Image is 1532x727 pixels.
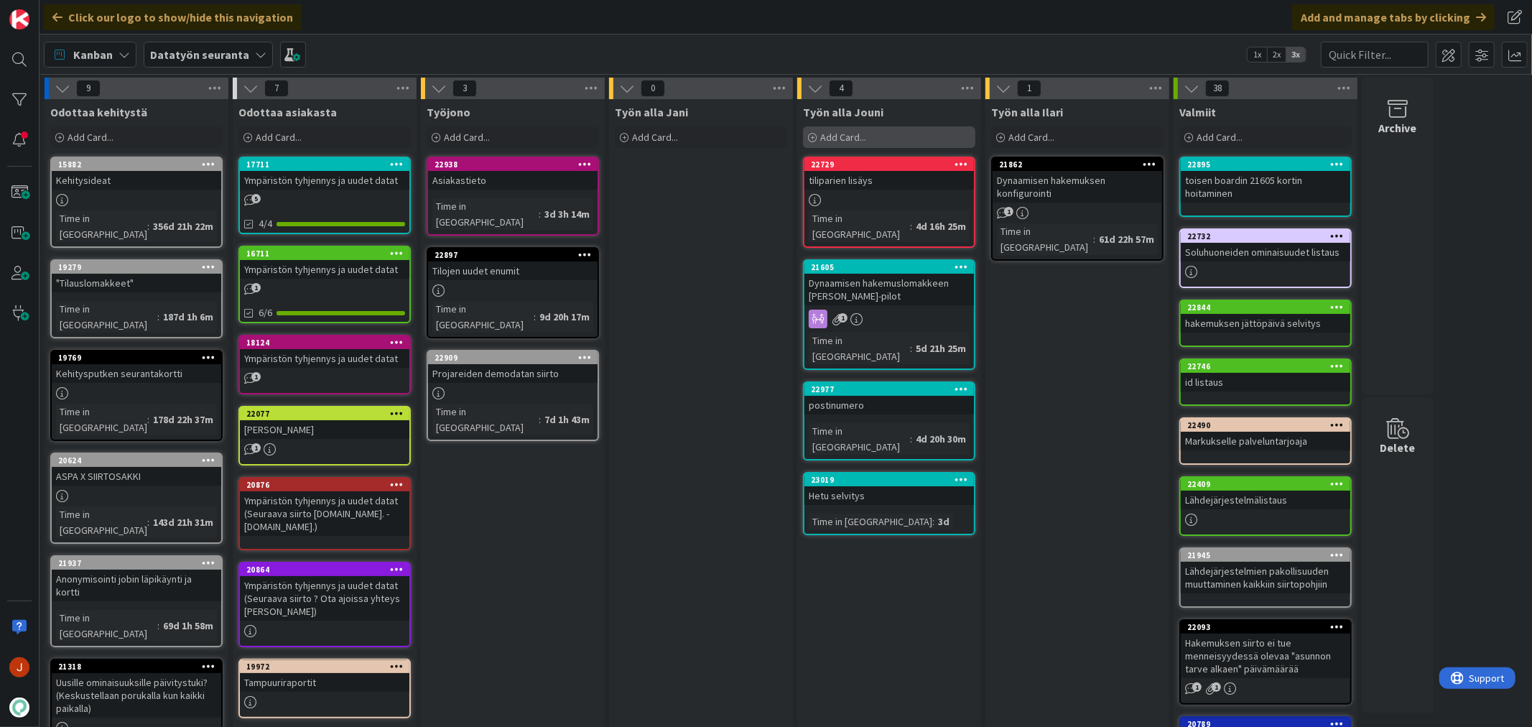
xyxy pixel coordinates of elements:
[52,261,221,274] div: 19279
[1181,230,1350,243] div: 22732
[256,131,302,144] span: Add Card...
[428,158,598,190] div: 22938Asiakastieto
[1187,231,1350,241] div: 22732
[804,383,974,396] div: 22977
[1017,80,1041,97] span: 1
[1181,432,1350,450] div: Markukselle palveluntarjoaja
[50,157,223,248] a: 15882KehitysideatTime in [GEOGRAPHIC_DATA]:356d 21h 22m
[240,407,409,420] div: 22077
[1181,171,1350,203] div: toisen boardin 21605 kortin hoitaminen
[52,364,221,383] div: Kehitysputken seurantakortti
[73,46,113,63] span: Kanban
[428,158,598,171] div: 22938
[536,309,593,325] div: 9d 20h 17m
[1181,301,1350,333] div: 22844hakemuksen jättöpäivä selvitys
[1181,301,1350,314] div: 22844
[1187,302,1350,312] div: 22844
[52,557,221,570] div: 21937
[240,563,409,576] div: 20864
[1197,131,1243,144] span: Add Card...
[240,420,409,439] div: [PERSON_NAME]
[240,336,409,349] div: 18124
[803,259,975,370] a: 21605Dynaamisen hakemuslomakkeen [PERSON_NAME]-pilotTime in [GEOGRAPHIC_DATA]:5d 21h 25m
[809,210,910,242] div: Time in [GEOGRAPHIC_DATA]
[1181,419,1350,432] div: 22490
[149,514,217,530] div: 143d 21h 31m
[444,131,490,144] span: Add Card...
[804,261,974,274] div: 21605
[1187,361,1350,371] div: 22746
[251,372,261,381] span: 1
[838,313,848,323] span: 1
[44,4,302,30] div: Click our logo to show/hide this navigation
[804,158,974,190] div: 22729tiliparien lisäys
[999,159,1162,170] div: 21862
[1181,549,1350,593] div: 21945Lähdejärjestelmien pakollisuuden muuttaminen kaikkiin siirtopohjiin
[246,249,409,259] div: 16711
[804,261,974,305] div: 21605Dynaamisen hakemuslomakkeen [PERSON_NAME]-pilot
[804,158,974,171] div: 22729
[1187,622,1350,632] div: 22093
[1181,621,1350,634] div: 22093
[804,274,974,305] div: Dynaamisen hakemuslomakkeen [PERSON_NAME]-pilot
[1267,47,1286,62] span: 2x
[238,246,411,323] a: 16711Ympäristön tyhjennys ja uudet datat6/6
[1286,47,1306,62] span: 3x
[58,159,221,170] div: 15882
[1181,158,1350,203] div: 22895toisen boardin 21605 kortin hoitaminen
[246,565,409,575] div: 20864
[52,351,221,383] div: 19769Kehitysputken seurantakortti
[240,336,409,368] div: 18124Ympäristön tyhjennys ja uudet datat
[1179,157,1352,217] a: 22895toisen boardin 21605 kortin hoitaminen
[56,210,147,242] div: Time in [GEOGRAPHIC_DATA]
[912,341,970,356] div: 5d 21h 25m
[1380,439,1416,456] div: Delete
[1179,358,1352,406] a: 22746id listaus
[1008,131,1054,144] span: Add Card...
[159,618,217,634] div: 69d 1h 58m
[251,443,261,453] span: 1
[240,660,409,673] div: 19972
[428,249,598,280] div: 22897Tilojen uudet enumit
[997,223,1093,255] div: Time in [GEOGRAPHIC_DATA]
[1212,682,1221,692] span: 1
[615,105,688,119] span: Työn alla Jani
[804,171,974,190] div: tiliparien lisäys
[1181,360,1350,373] div: 22746
[1181,373,1350,392] div: id listaus
[9,657,29,677] img: JM
[811,159,974,170] div: 22729
[1181,243,1350,261] div: Soluhuoneiden ominaisuudet listaus
[251,194,261,203] span: 5
[432,198,539,230] div: Time in [GEOGRAPHIC_DATA]
[68,131,113,144] span: Add Card...
[50,105,147,119] span: Odottaa kehitystä
[52,171,221,190] div: Kehitysideat
[803,157,975,248] a: 22729tiliparien lisäysTime in [GEOGRAPHIC_DATA]:4d 16h 25m
[632,131,678,144] span: Add Card...
[1181,360,1350,392] div: 22746id listaus
[240,247,409,260] div: 16711
[991,105,1063,119] span: Työn alla Ilari
[149,218,217,234] div: 356d 21h 22m
[912,218,970,234] div: 4d 16h 25m
[159,309,217,325] div: 187d 1h 6m
[76,80,101,97] span: 9
[811,262,974,272] div: 21605
[240,563,409,621] div: 20864Ympäristön tyhjennys ja uudet datat (Seuraava siirto ? Ota ajoissa yhteys [PERSON_NAME])
[993,158,1162,203] div: 21862Dynaamisen hakemuksen konfigurointi
[534,309,536,325] span: :
[1179,417,1352,465] a: 22490Markukselle palveluntarjoaja
[50,453,223,544] a: 20624ASPA X SIIRTOSAKKITime in [GEOGRAPHIC_DATA]:143d 21h 31m
[804,473,974,486] div: 23019
[240,158,409,190] div: 17711Ympäristön tyhjennys ja uudet datat
[240,478,409,536] div: 20876Ympäristön tyhjennys ja uudet datat (Seuraava siirto [DOMAIN_NAME]. - [DOMAIN_NAME].)
[932,514,934,529] span: :
[52,557,221,601] div: 21937Anonymisointi jobin läpikäynti ja kortti
[58,455,221,466] div: 20624
[50,259,223,338] a: 19279"Tilauslomakkeet"Time in [GEOGRAPHIC_DATA]:187d 1h 6m
[1187,550,1350,560] div: 21945
[1187,159,1350,170] div: 22895
[238,157,411,234] a: 17711Ympäristön tyhjennys ja uudet datat4/4
[58,262,221,272] div: 19279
